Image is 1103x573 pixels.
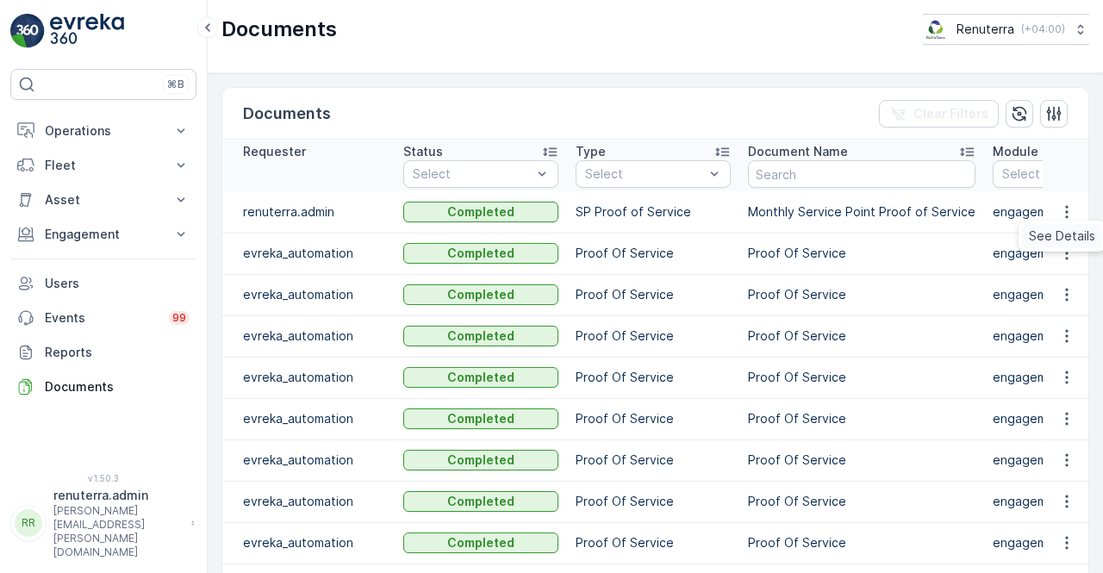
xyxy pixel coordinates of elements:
[45,226,162,243] p: Engagement
[243,493,386,510] p: evreka_automation
[576,452,731,469] p: Proof Of Service
[221,16,337,43] p: Documents
[957,21,1014,38] p: Renuterra
[10,301,196,335] a: Events99
[10,370,196,404] a: Documents
[576,327,731,345] p: Proof Of Service
[576,534,731,551] p: Proof Of Service
[748,203,975,221] p: Monthly Service Point Proof of Service
[10,217,196,252] button: Engagement
[913,105,988,122] p: Clear Filters
[10,148,196,183] button: Fleet
[10,266,196,301] a: Users
[1029,227,1095,245] span: See Details
[403,450,558,470] button: Completed
[923,20,950,39] img: Screenshot_2024-07-26_at_13.33.01.png
[167,78,184,91] p: ⌘B
[403,284,558,305] button: Completed
[403,533,558,553] button: Completed
[576,143,606,160] p: Type
[243,369,386,386] p: evreka_automation
[45,378,190,395] p: Documents
[10,114,196,148] button: Operations
[748,286,975,303] p: Proof Of Service
[243,143,306,160] p: Requester
[576,286,731,303] p: Proof Of Service
[403,243,558,264] button: Completed
[45,275,190,292] p: Users
[10,487,196,559] button: RRrenuterra.admin[PERSON_NAME][EMAIL_ADDRESS][PERSON_NAME][DOMAIN_NAME]
[576,245,731,262] p: Proof Of Service
[10,14,45,48] img: logo
[993,143,1038,160] p: Module
[576,203,731,221] p: SP Proof of Service
[403,491,558,512] button: Completed
[576,410,731,427] p: Proof Of Service
[748,369,975,386] p: Proof Of Service
[447,286,514,303] p: Completed
[748,452,975,469] p: Proof Of Service
[243,102,331,126] p: Documents
[45,157,162,174] p: Fleet
[243,245,386,262] p: evreka_automation
[53,504,183,559] p: [PERSON_NAME][EMAIL_ADDRESS][PERSON_NAME][DOMAIN_NAME]
[413,165,532,183] p: Select
[748,493,975,510] p: Proof Of Service
[10,473,196,483] span: v 1.50.3
[45,122,162,140] p: Operations
[10,183,196,217] button: Asset
[403,408,558,429] button: Completed
[45,344,190,361] p: Reports
[585,165,704,183] p: Select
[748,534,975,551] p: Proof Of Service
[10,335,196,370] a: Reports
[1021,22,1065,36] p: ( +04:00 )
[53,487,183,504] p: renuterra.admin
[748,160,975,188] input: Search
[15,509,42,537] div: RR
[243,286,386,303] p: evreka_automation
[243,203,386,221] p: renuterra.admin
[403,326,558,346] button: Completed
[243,410,386,427] p: evreka_automation
[243,327,386,345] p: evreka_automation
[748,245,975,262] p: Proof Of Service
[403,367,558,388] button: Completed
[576,369,731,386] p: Proof Of Service
[403,143,443,160] p: Status
[172,311,186,325] p: 99
[45,191,162,209] p: Asset
[447,203,514,221] p: Completed
[243,534,386,551] p: evreka_automation
[879,100,999,128] button: Clear Filters
[923,14,1089,45] button: Renuterra(+04:00)
[748,143,848,160] p: Document Name
[447,327,514,345] p: Completed
[1022,224,1102,248] a: See Details
[447,493,514,510] p: Completed
[50,14,124,48] img: logo_light-DOdMpM7g.png
[447,369,514,386] p: Completed
[403,202,558,222] button: Completed
[45,309,159,327] p: Events
[748,410,975,427] p: Proof Of Service
[576,493,731,510] p: Proof Of Service
[447,245,514,262] p: Completed
[447,410,514,427] p: Completed
[447,534,514,551] p: Completed
[748,327,975,345] p: Proof Of Service
[243,452,386,469] p: evreka_automation
[447,452,514,469] p: Completed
